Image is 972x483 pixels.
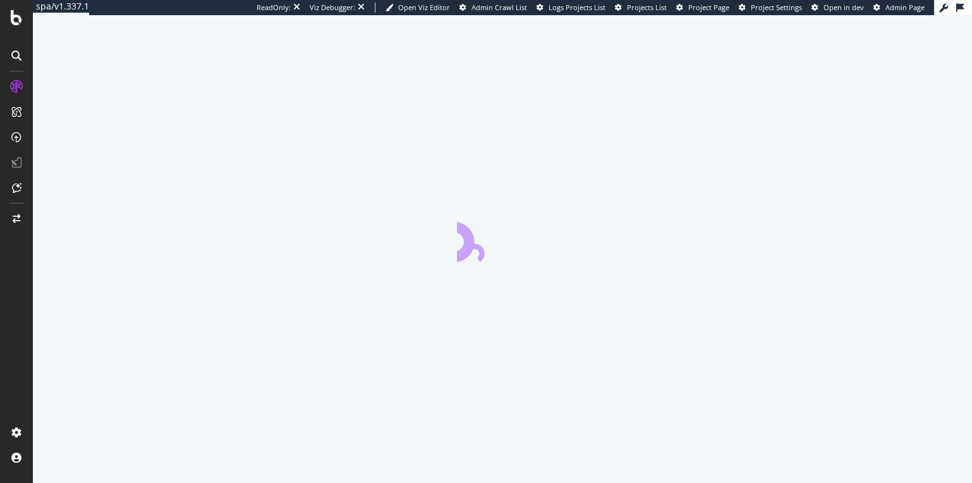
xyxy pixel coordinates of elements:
span: Admin Page [885,3,925,12]
span: Open Viz Editor [398,3,450,12]
div: ReadOnly: [257,3,291,13]
span: Projects List [627,3,667,12]
a: Projects List [615,3,667,13]
a: Project Settings [739,3,802,13]
span: Logs Projects List [549,3,605,12]
span: Open in dev [823,3,864,12]
a: Logs Projects List [537,3,605,13]
a: Admin Crawl List [459,3,527,13]
a: Project Page [676,3,729,13]
span: Project Page [688,3,729,12]
a: Admin Page [873,3,925,13]
span: Project Settings [751,3,802,12]
a: Open in dev [811,3,864,13]
div: animation [457,216,548,262]
a: Open Viz Editor [386,3,450,13]
span: Admin Crawl List [471,3,527,12]
div: Viz Debugger: [310,3,355,13]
